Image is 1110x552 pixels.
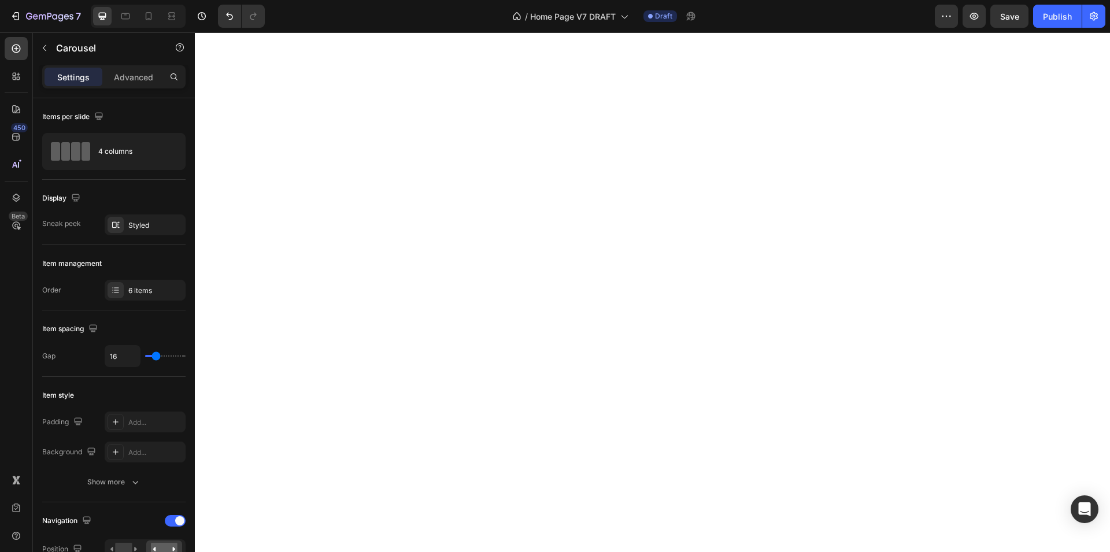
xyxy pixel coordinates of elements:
[87,476,141,488] div: Show more
[1000,12,1019,21] span: Save
[76,9,81,23] p: 7
[128,286,183,296] div: 6 items
[42,321,100,337] div: Item spacing
[42,285,61,295] div: Order
[42,444,98,460] div: Background
[42,472,186,492] button: Show more
[56,41,154,55] p: Carousel
[128,417,183,428] div: Add...
[42,109,106,125] div: Items per slide
[990,5,1028,28] button: Save
[98,138,169,165] div: 4 columns
[57,71,90,83] p: Settings
[11,123,28,132] div: 450
[195,32,1110,552] iframe: Design area
[42,218,81,229] div: Sneak peek
[128,447,183,458] div: Add...
[1033,5,1082,28] button: Publish
[1071,495,1098,523] div: Open Intercom Messenger
[114,71,153,83] p: Advanced
[530,10,616,23] span: Home Page V7 DRAFT
[1043,10,1072,23] div: Publish
[5,5,86,28] button: 7
[655,11,672,21] span: Draft
[42,390,74,401] div: Item style
[9,212,28,221] div: Beta
[218,5,265,28] div: Undo/Redo
[42,513,94,529] div: Navigation
[42,191,83,206] div: Display
[105,346,140,366] input: Auto
[128,220,183,231] div: Styled
[42,258,102,269] div: Item management
[42,414,85,430] div: Padding
[42,351,55,361] div: Gap
[525,10,528,23] span: /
